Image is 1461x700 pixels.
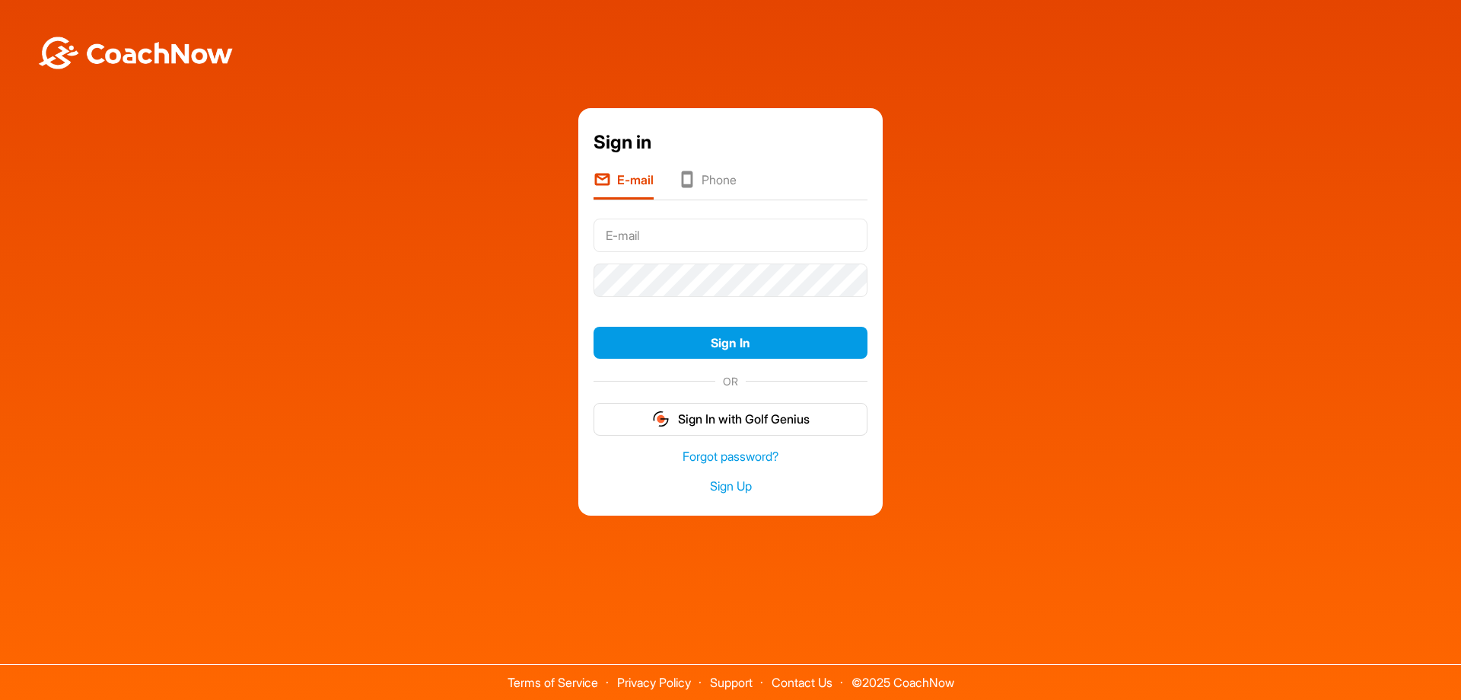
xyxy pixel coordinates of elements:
[710,675,753,690] a: Support
[715,373,746,389] span: OR
[594,478,867,495] a: Sign Up
[594,171,654,200] li: E-mail
[594,219,867,252] input: E-mail
[594,403,867,436] button: Sign In with Golf Genius
[594,129,867,156] div: Sign in
[508,675,598,690] a: Terms of Service
[844,665,962,689] span: © 2025 CoachNow
[594,327,867,360] button: Sign In
[651,410,670,428] img: gg_logo
[594,448,867,465] a: Forgot password?
[617,675,691,690] a: Privacy Policy
[37,37,234,69] img: BwLJSsUCoWCh5upNqxVrqldRgqLPVwmV24tXu5FoVAoFEpwwqQ3VIfuoInZCoVCoTD4vwADAC3ZFMkVEQFDAAAAAElFTkSuQmCC
[772,675,832,690] a: Contact Us
[678,171,737,200] li: Phone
